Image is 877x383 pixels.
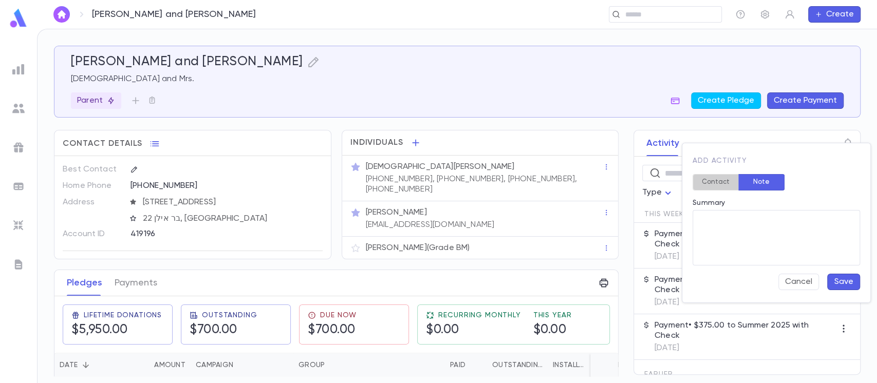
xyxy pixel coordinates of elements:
[827,274,860,290] button: Save
[693,199,725,207] label: Summary
[738,174,785,190] button: Note
[693,157,747,164] span: Add Activity
[693,174,739,190] button: Contact
[778,274,819,290] button: Cancel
